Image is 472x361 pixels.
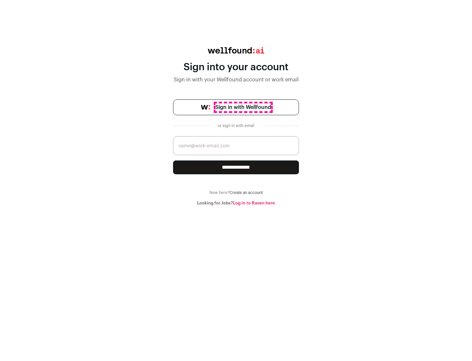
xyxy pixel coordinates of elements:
[208,47,264,53] img: wellfound:ai
[215,123,257,128] div: or sign in with email
[201,105,210,110] img: wellfound-symbol-flush-black-fb3c872781a75f747ccb3a119075da62bfe97bd399995f84a933054e44a575c4.png
[173,201,299,206] div: Looking for Jobs?
[173,76,299,84] div: Sign in with your Wellfound account or work email
[215,103,271,111] span: Sign in with Wellfound
[233,201,275,205] a: Log in to Raven here
[173,99,299,115] a: Sign in with Wellfound
[229,191,263,195] a: Create an account
[173,190,299,195] div: New here?
[173,61,299,73] div: Sign into your account
[173,136,299,155] input: name@work-email.com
